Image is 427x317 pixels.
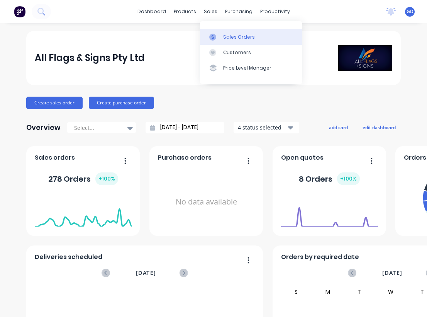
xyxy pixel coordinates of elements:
div: T [344,287,375,297]
span: GD [407,8,413,15]
div: W [375,287,407,297]
img: Factory [14,6,25,17]
span: Open quotes [281,153,324,162]
div: S [281,287,312,297]
img: All Flags & Signs Pty Ltd [338,45,392,71]
div: No data available [158,165,255,239]
a: Sales Orders [200,29,302,44]
span: [DATE] [136,269,156,277]
div: Price Level Manager [223,65,271,72]
button: add card [324,122,353,132]
span: Sales orders [35,153,75,162]
div: M [312,287,344,297]
div: productivity [256,6,294,17]
div: purchasing [221,6,256,17]
a: Customers [200,45,302,60]
div: All Flags & Signs Pty Ltd [35,50,145,66]
div: products [170,6,200,17]
div: + 100 % [95,172,118,185]
button: Create sales order [26,97,83,109]
div: 4 status selected [238,123,286,131]
div: Overview [26,120,61,135]
button: 4 status selected [234,122,299,133]
span: [DATE] [382,269,402,277]
a: dashboard [134,6,170,17]
div: + 100 % [337,172,360,185]
button: Create purchase order [89,97,154,109]
div: sales [200,6,221,17]
div: 8 Orders [299,172,360,185]
div: Customers [223,49,251,56]
a: Price Level Manager [200,60,302,76]
div: Sales Orders [223,34,255,41]
button: edit dashboard [358,122,401,132]
div: 278 Orders [48,172,118,185]
span: Purchase orders [158,153,212,162]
